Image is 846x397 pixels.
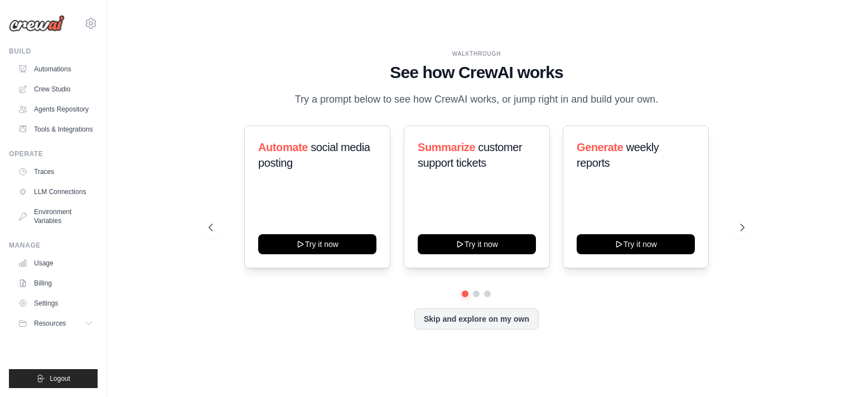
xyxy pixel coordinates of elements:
[13,274,98,292] a: Billing
[13,163,98,181] a: Traces
[258,141,308,153] span: Automate
[289,91,664,108] p: Try a prompt below to see how CrewAI works, or jump right in and build your own.
[13,60,98,78] a: Automations
[418,141,522,169] span: customer support tickets
[577,234,695,254] button: Try it now
[34,319,66,328] span: Resources
[13,183,98,201] a: LLM Connections
[577,141,623,153] span: Generate
[418,141,475,153] span: Summarize
[9,369,98,388] button: Logout
[9,149,98,158] div: Operate
[13,100,98,118] a: Agents Repository
[9,15,65,32] img: Logo
[9,47,98,56] div: Build
[13,294,98,312] a: Settings
[9,241,98,250] div: Manage
[258,234,376,254] button: Try it now
[418,234,536,254] button: Try it now
[13,80,98,98] a: Crew Studio
[414,308,539,330] button: Skip and explore on my own
[13,254,98,272] a: Usage
[50,374,70,383] span: Logout
[13,203,98,230] a: Environment Variables
[209,50,745,58] div: WALKTHROUGH
[13,314,98,332] button: Resources
[209,62,745,83] h1: See how CrewAI works
[13,120,98,138] a: Tools & Integrations
[258,141,370,169] span: social media posting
